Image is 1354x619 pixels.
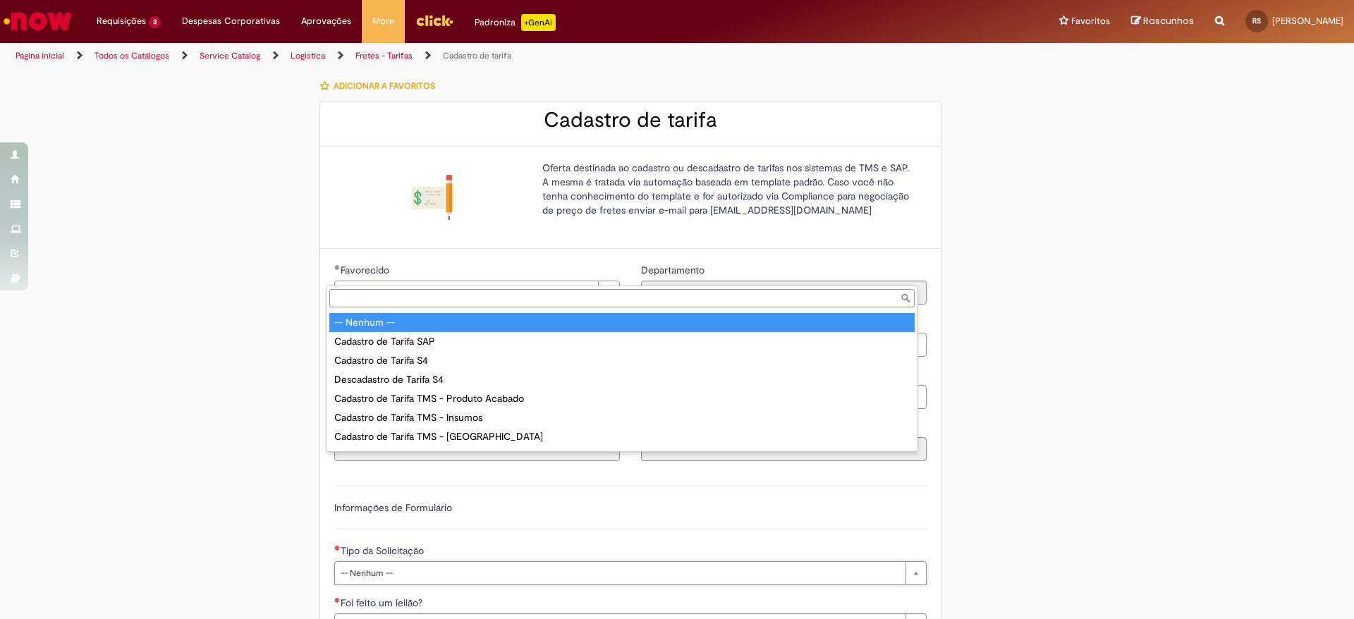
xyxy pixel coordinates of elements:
[329,446,915,465] div: Descadastro de Tarifa TMS
[329,313,915,332] div: -- Nenhum --
[329,370,915,389] div: Descadastro de Tarifa S4
[329,332,915,351] div: Cadastro de Tarifa SAP
[329,351,915,370] div: Cadastro de Tarifa S4
[329,389,915,408] div: Cadastro de Tarifa TMS - Produto Acabado
[327,310,917,451] ul: Tipo da Solicitação
[329,427,915,446] div: Cadastro de Tarifa TMS - [GEOGRAPHIC_DATA]
[329,408,915,427] div: Cadastro de Tarifa TMS - Insumos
